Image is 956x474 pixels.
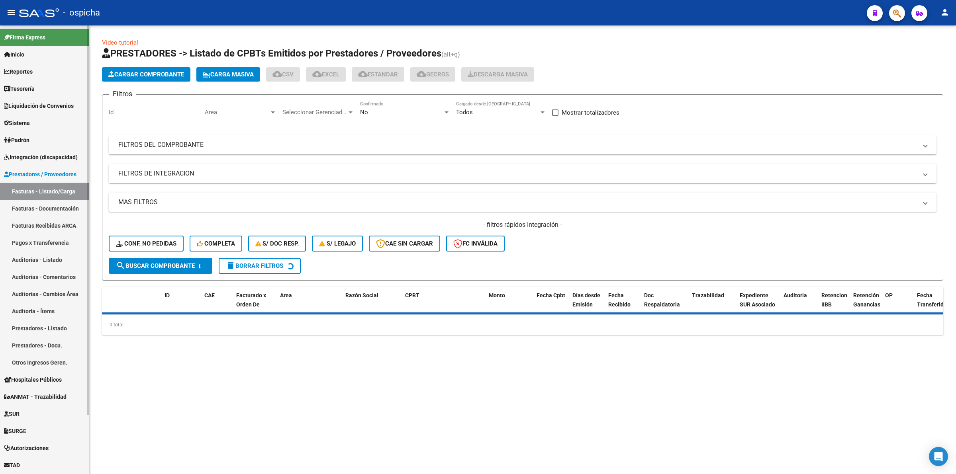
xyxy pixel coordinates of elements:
[233,287,277,322] datatable-header-cell: Facturado x Orden De
[853,292,880,308] span: Retención Ganancias
[226,262,283,269] span: Borrar Filtros
[533,287,569,322] datatable-header-cell: Fecha Cpbt
[4,444,49,453] span: Autorizaciones
[266,67,300,82] button: CSV
[109,193,936,212] mat-expansion-panel-header: MAS FILTROS
[608,292,631,308] span: Fecha Recibido
[456,109,473,116] span: Todos
[569,287,605,322] datatable-header-cell: Días desde Emisión
[116,262,195,269] span: Buscar Comprobante
[102,39,138,46] a: Video tutorial
[248,236,306,252] button: S/ Doc Resp.
[605,287,641,322] datatable-header-cell: Fecha Recibido
[572,292,600,308] span: Días desde Emisión
[461,67,534,82] button: Descarga Masiva
[102,315,943,335] div: 0 total
[272,69,282,79] mat-icon: cloud_download
[4,84,35,93] span: Tesorería
[280,292,292,298] span: Area
[196,67,260,82] button: Carga Masiva
[4,119,30,127] span: Sistema
[641,287,689,322] datatable-header-cell: Doc Respaldatoria
[537,292,565,298] span: Fecha Cpbt
[821,292,847,308] span: Retencion IIBB
[306,67,346,82] button: EXCEL
[312,69,322,79] mat-icon: cloud_download
[109,220,936,229] h4: - filtros rápidos Integración -
[118,140,917,149] mat-panel-title: FILTROS DEL COMPROBANTE
[4,375,62,384] span: Hospitales Públicos
[63,4,100,21] span: - ospicha
[226,261,235,270] mat-icon: delete
[360,109,368,116] span: No
[468,71,528,78] span: Descarga Masiva
[358,71,398,78] span: Estandar
[4,392,67,401] span: ANMAT - Trazabilidad
[417,71,449,78] span: Gecros
[417,69,426,79] mat-icon: cloud_download
[4,410,20,418] span: SUR
[4,67,33,76] span: Reportes
[205,109,269,116] span: Area
[109,236,184,252] button: Conf. no pedidas
[740,292,775,308] span: Expediente SUR Asociado
[486,287,533,322] datatable-header-cell: Monto
[4,461,20,470] span: TAD
[850,287,882,322] datatable-header-cell: Retención Ganancias
[319,240,356,247] span: S/ legajo
[402,287,486,322] datatable-header-cell: CPBT
[917,292,947,308] span: Fecha Transferido
[345,292,378,298] span: Razón Social
[118,198,917,207] mat-panel-title: MAS FILTROS
[644,292,680,308] span: Doc Respaldatoria
[219,258,301,274] button: Borrar Filtros
[784,292,807,298] span: Auditoria
[882,287,914,322] datatable-header-cell: OP
[108,71,184,78] span: Cargar Comprobante
[461,67,534,82] app-download-masive: Descarga masiva de comprobantes (adjuntos)
[818,287,850,322] datatable-header-cell: Retencion IIBB
[109,258,212,274] button: Buscar Comprobante
[358,69,368,79] mat-icon: cloud_download
[165,292,170,298] span: ID
[236,292,266,308] span: Facturado x Orden De
[562,108,619,117] span: Mostrar totalizadores
[6,8,16,17] mat-icon: menu
[116,261,125,270] mat-icon: search
[780,287,818,322] datatable-header-cell: Auditoria
[116,240,176,247] span: Conf. no pedidas
[489,292,505,298] span: Monto
[272,71,294,78] span: CSV
[689,287,737,322] datatable-header-cell: Trazabilidad
[352,67,404,82] button: Estandar
[109,135,936,154] mat-expansion-panel-header: FILTROS DEL COMPROBANTE
[4,50,24,59] span: Inicio
[692,292,724,298] span: Trazabilidad
[410,67,455,82] button: Gecros
[4,170,76,179] span: Prestadores / Proveedores
[312,71,339,78] span: EXCEL
[161,287,201,322] datatable-header-cell: ID
[197,240,235,247] span: Completa
[376,240,433,247] span: CAE SIN CARGAR
[369,236,440,252] button: CAE SIN CARGAR
[737,287,780,322] datatable-header-cell: Expediente SUR Asociado
[312,236,363,252] button: S/ legajo
[277,287,331,322] datatable-header-cell: Area
[4,33,45,42] span: Firma Express
[929,447,948,466] div: Open Intercom Messenger
[4,101,74,110] span: Liquidación de Convenios
[118,169,917,178] mat-panel-title: FILTROS DE INTEGRACION
[201,287,233,322] datatable-header-cell: CAE
[282,109,347,116] span: Seleccionar Gerenciador
[4,153,78,162] span: Integración (discapacidad)
[109,164,936,183] mat-expansion-panel-header: FILTROS DE INTEGRACION
[342,287,402,322] datatable-header-cell: Razón Social
[109,88,136,99] h3: Filtros
[203,71,254,78] span: Carga Masiva
[885,292,893,298] span: OP
[255,240,299,247] span: S/ Doc Resp.
[4,136,29,144] span: Padrón
[453,240,498,247] span: FC Inválida
[190,236,242,252] button: Completa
